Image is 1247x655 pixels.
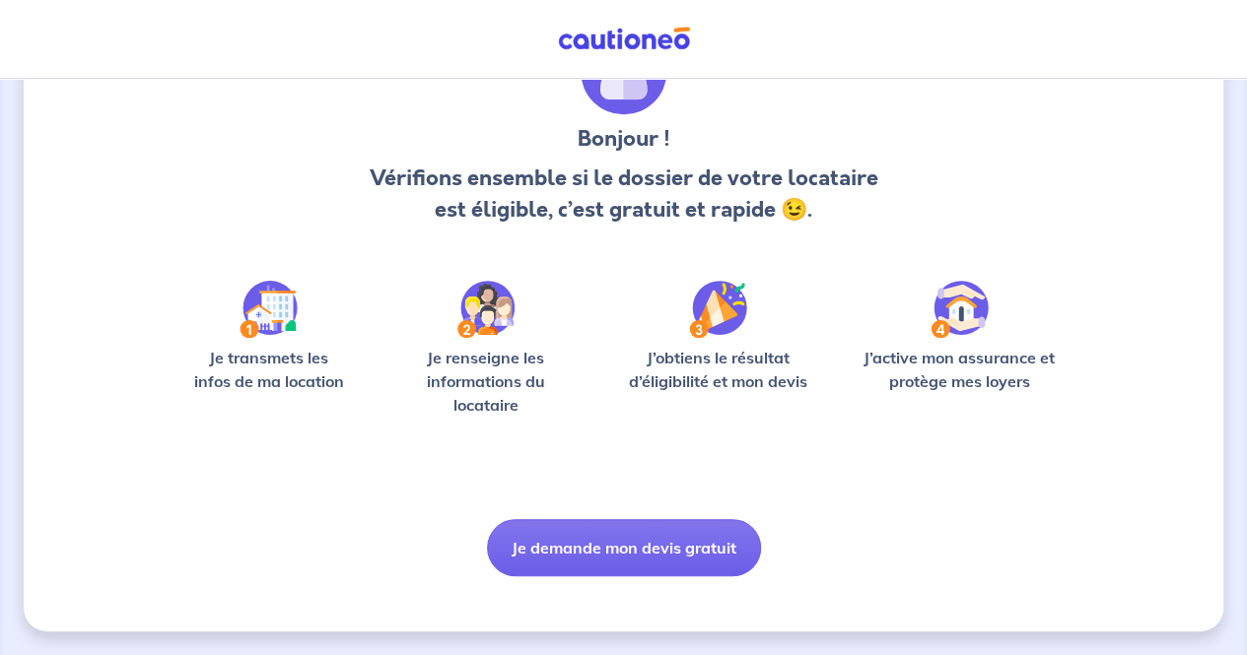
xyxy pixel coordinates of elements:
h3: Bonjour ! [366,123,881,155]
img: /static/f3e743aab9439237c3e2196e4328bba9/Step-3.svg [689,281,747,338]
p: Je renseigne les informations du locataire [387,346,584,417]
img: /static/bfff1cf634d835d9112899e6a3df1a5d/Step-4.svg [931,281,989,338]
button: Je demande mon devis gratuit [487,519,761,576]
img: /static/c0a346edaed446bb123850d2d04ad552/Step-2.svg [457,281,515,338]
p: J’obtiens le résultat d’éligibilité et mon devis [615,346,821,393]
p: Je transmets les infos de ma location [181,346,356,393]
p: J’active mon assurance et protège mes loyers [853,346,1066,393]
p: Vérifions ensemble si le dossier de votre locataire est éligible, c’est gratuit et rapide 😉. [366,163,881,226]
img: Cautioneo [550,27,698,51]
img: /static/90a569abe86eec82015bcaae536bd8e6/Step-1.svg [240,281,298,338]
